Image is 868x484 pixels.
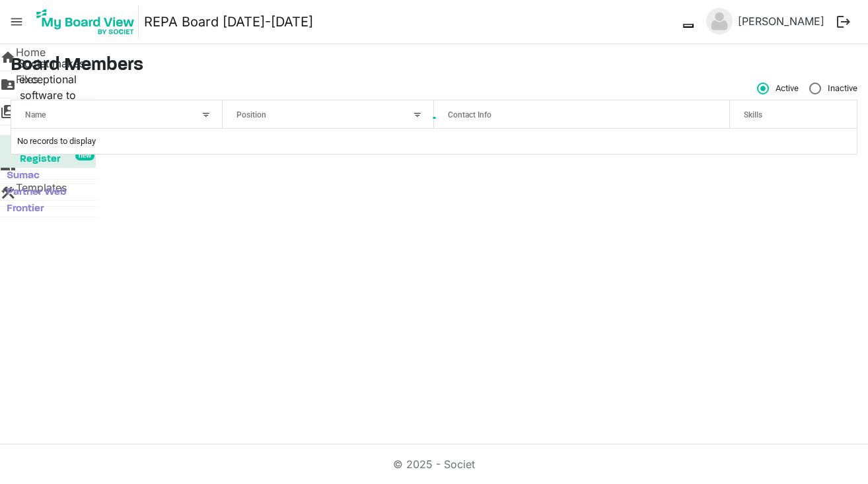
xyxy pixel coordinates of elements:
span: Inactive [809,83,857,94]
span: Home [16,44,46,71]
a: [PERSON_NAME] [733,8,830,34]
span: Active [757,83,799,94]
img: My Board View Logo [32,5,139,38]
a: REPA Board [DATE]-[DATE] [144,9,313,35]
img: no-profile-picture.svg [706,8,733,34]
a: My Board View Logo [32,5,144,38]
span: Societ makes exceptional software to support nonprofits. [18,57,85,133]
div: new [75,151,94,160]
button: logout [830,8,857,36]
a: © 2025 - Societ [393,458,475,471]
h3: Board Members [11,55,857,77]
span: menu [4,9,29,34]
